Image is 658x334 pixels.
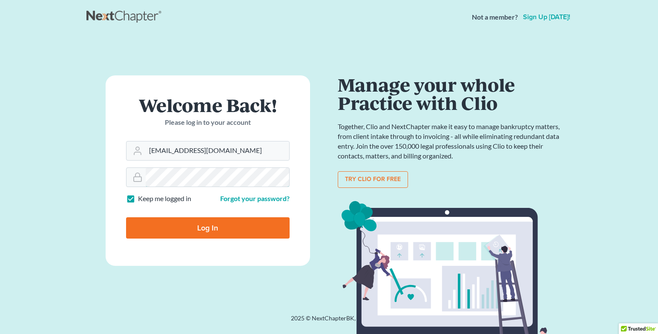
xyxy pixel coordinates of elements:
[338,171,408,188] a: Try clio for free
[126,118,290,127] p: Please log in to your account
[521,14,572,20] a: Sign up [DATE]!
[138,194,191,204] label: Keep me logged in
[146,141,289,160] input: Email Address
[126,217,290,239] input: Log In
[338,122,563,161] p: Together, Clio and NextChapter make it easy to manage bankruptcy matters, from client intake thro...
[126,96,290,114] h1: Welcome Back!
[220,194,290,202] a: Forgot your password?
[86,314,572,329] div: 2025 © NextChapterBK, INC
[472,12,518,22] strong: Not a member?
[338,75,563,112] h1: Manage your whole Practice with Clio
